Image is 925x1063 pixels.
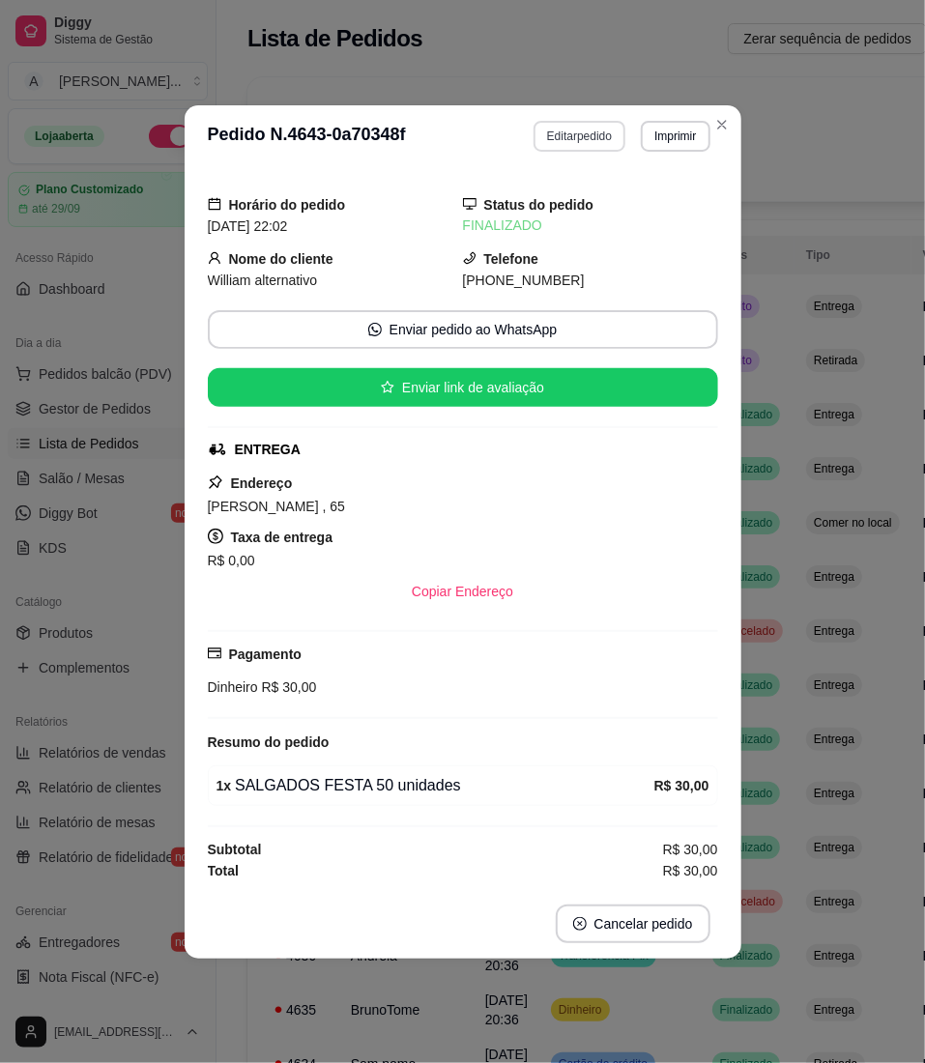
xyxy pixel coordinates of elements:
strong: Status do pedido [484,197,594,213]
button: Close [707,109,737,140]
strong: 1 x [217,778,232,793]
span: phone [463,251,477,265]
strong: Resumo do pedido [208,734,330,750]
span: [PERSON_NAME] , 65 [208,499,345,514]
span: [DATE] 22:02 [208,218,288,234]
span: user [208,251,221,265]
span: desktop [463,197,477,211]
span: R$ 30,00 [258,679,317,695]
button: starEnviar link de avaliação [208,368,718,407]
span: R$ 30,00 [663,839,718,860]
span: calendar [208,197,221,211]
button: whats-appEnviar pedido ao WhatsApp [208,310,718,349]
span: credit-card [208,646,221,660]
strong: R$ 30,00 [654,778,709,793]
span: close-circle [573,917,587,931]
strong: Pagamento [229,646,302,662]
span: pushpin [208,474,223,490]
strong: Total [208,863,239,878]
strong: Taxa de entrega [231,530,333,545]
div: SALGADOS FESTA 50 unidades [217,774,654,797]
span: William alternativo [208,273,318,288]
span: R$ 30,00 [663,860,718,881]
span: star [381,381,394,394]
strong: Horário do pedido [229,197,346,213]
strong: Telefone [484,251,539,267]
strong: Subtotal [208,842,262,857]
button: Copiar Endereço [396,572,529,611]
button: Imprimir [641,121,709,152]
span: whats-app [368,323,382,336]
span: Dinheiro [208,679,258,695]
button: Editarpedido [534,121,625,152]
div: ENTREGA [235,440,301,460]
strong: Nome do cliente [229,251,333,267]
span: dollar [208,529,223,544]
strong: Endereço [231,475,293,491]
span: R$ 0,00 [208,553,255,568]
button: close-circleCancelar pedido [556,905,710,943]
span: [PHONE_NUMBER] [463,273,585,288]
h3: Pedido N. 4643-0a70348f [208,121,406,152]
div: FINALIZADO [463,215,718,236]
